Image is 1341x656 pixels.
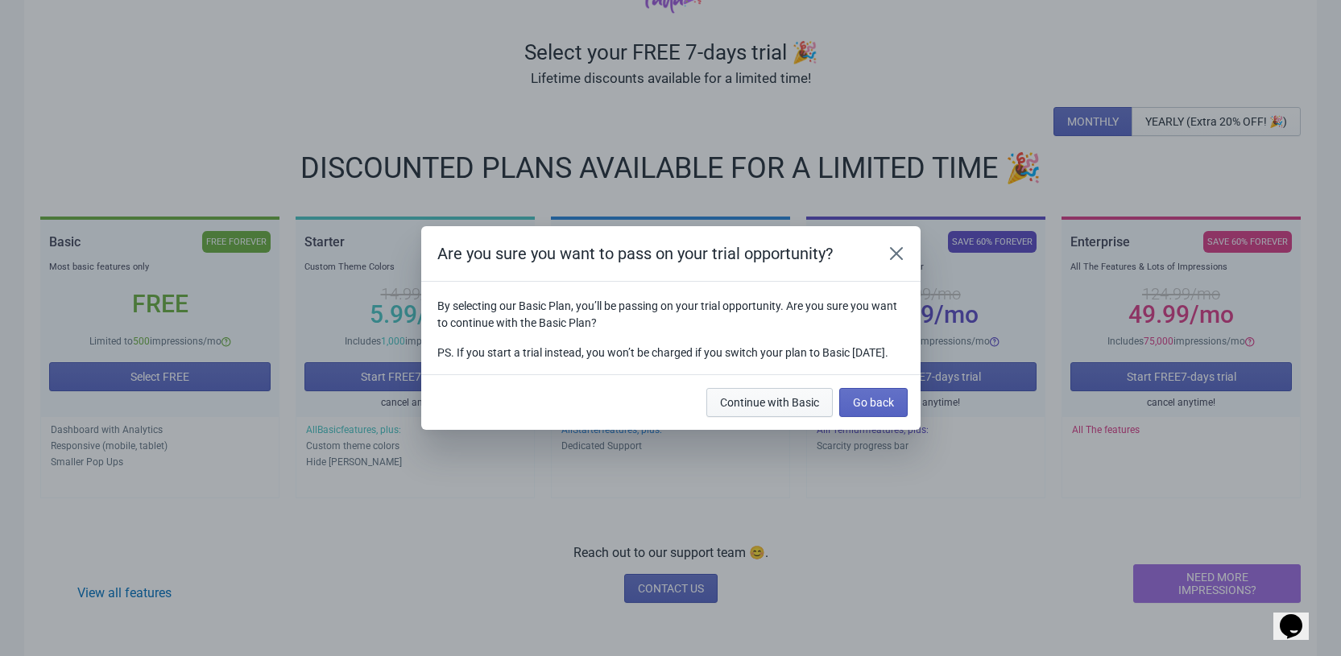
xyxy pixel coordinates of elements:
button: Continue with Basic [706,388,833,417]
button: Go back [839,388,908,417]
p: By selecting our Basic Plan, you’ll be passing on your trial opportunity. Are you sure you want t... [437,298,904,332]
span: Continue with Basic [720,396,819,409]
span: Go back [853,396,894,409]
button: Close [882,239,911,268]
h2: Are you sure you want to pass on your trial opportunity? [437,242,866,265]
p: PS. If you start a trial instead, you won’t be charged if you switch your plan to Basic [DATE]. [437,345,904,361]
iframe: chat widget [1273,592,1325,640]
